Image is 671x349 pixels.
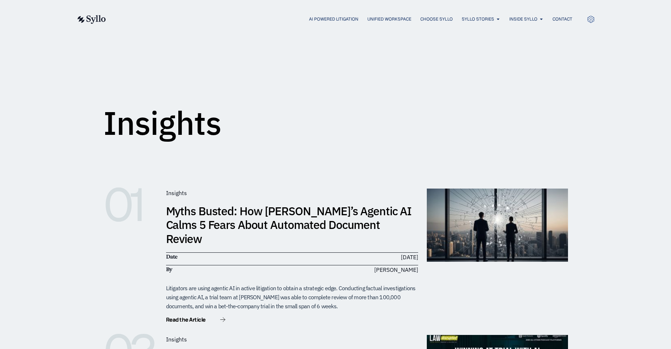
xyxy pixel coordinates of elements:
[120,16,572,23] nav: Menu
[166,284,418,310] div: Litigators are using agentic AI in active litigation to obtain a strategic edge. Conducting factu...
[120,16,572,23] div: Menu Toggle
[401,253,418,261] time: [DATE]
[166,189,187,196] span: Insights
[427,189,568,262] img: muthsBusted
[166,317,225,324] a: Read the Article
[374,265,418,274] span: [PERSON_NAME]
[103,107,222,139] h1: Insights
[367,16,411,22] a: Unified Workspace
[166,253,288,261] h6: Date
[553,16,572,22] a: Contact
[309,16,358,22] a: AI Powered Litigation
[420,16,453,22] a: Choose Syllo
[166,317,206,322] span: Read the Article
[509,16,537,22] a: Inside Syllo
[166,203,412,246] a: Myths Busted: How [PERSON_NAME]’s Agentic AI Calms 5 Fears About Automated Document Review
[166,336,187,343] span: Insights
[462,16,494,22] a: Syllo Stories
[166,265,288,273] h6: By
[103,189,157,221] h6: 01
[76,15,106,24] img: syllo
